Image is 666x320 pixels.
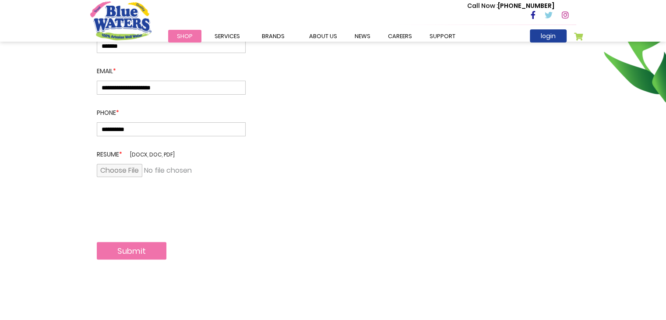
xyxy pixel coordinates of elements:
[262,32,285,40] span: Brands
[97,203,230,238] iframe: reCAPTCHA
[177,32,193,40] span: Shop
[300,30,346,43] a: about us
[97,242,166,260] button: Submit
[379,30,421,43] a: careers
[97,136,246,164] label: Resume
[215,32,240,40] span: Services
[346,30,379,43] a: News
[97,95,246,122] label: Phone
[467,1,498,10] span: Call Now :
[90,1,152,40] a: store logo
[97,53,246,81] label: Email
[530,29,567,43] a: login
[130,151,175,158] span: [docx, doc, pdf]
[421,30,464,43] a: support
[467,1,554,11] p: [PHONE_NUMBER]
